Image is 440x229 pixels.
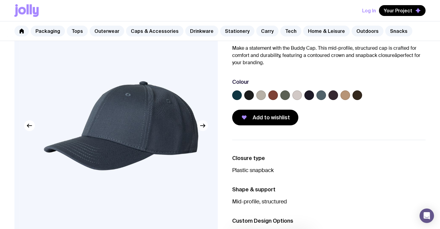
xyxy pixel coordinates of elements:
h3: Colour [232,78,249,86]
button: Add to wishlist [232,110,298,125]
a: Outdoors [352,26,383,36]
div: Open Intercom Messenger [420,209,434,223]
button: Your Project [379,5,426,16]
p: Mid-profile, structured [232,198,426,205]
h3: Closure type [232,155,426,162]
a: Packaging [31,26,65,36]
button: Log In [362,5,376,16]
p: Plastic snapback [232,167,426,174]
p: Make a statement with the Buddy Cap. This mid-profile, structured cap is crafted for comfort and ... [232,45,426,66]
span: Add to wishlist [253,114,290,121]
a: Outerwear [90,26,124,36]
a: Stationery [220,26,254,36]
a: Drinkware [185,26,218,36]
h3: Custom Design Options [232,217,426,224]
a: Caps & Accessories [126,26,183,36]
h3: Shape & support [232,186,426,193]
a: Tops [67,26,88,36]
a: Tech [280,26,301,36]
a: Home & Leisure [303,26,350,36]
a: Carry [256,26,278,36]
a: Snacks [385,26,412,36]
span: Your Project [384,8,412,14]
